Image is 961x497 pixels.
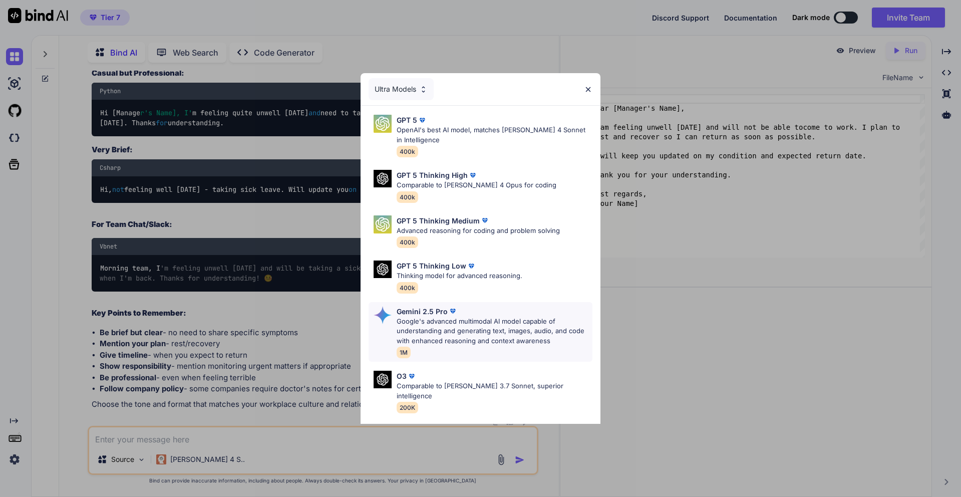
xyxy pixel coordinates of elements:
span: 400k [397,236,418,248]
img: premium [468,170,478,180]
div: Ultra Models [369,78,434,100]
img: premium [480,215,490,225]
img: Pick Models [374,170,392,187]
img: Pick Models [374,261,392,278]
p: OpenAI's best AI model, matches [PERSON_NAME] 4 Sonnet in Intelligence [397,125,593,145]
span: 400k [397,282,418,294]
img: Pick Models [374,115,392,133]
span: 1M [397,347,411,358]
p: GPT 5 Thinking High [397,170,468,180]
span: 400k [397,191,418,203]
img: premium [466,261,476,271]
p: GPT 5 [397,115,417,125]
p: GPT 5 Thinking Low [397,261,466,271]
p: Google's advanced multimodal AI model capable of understanding and generating text, images, audio... [397,317,593,346]
p: GPT 5 Thinking Medium [397,215,480,226]
img: premium [417,115,427,125]
img: Pick Models [374,371,392,388]
p: Advanced reasoning for coding and problem solving [397,226,560,236]
img: close [584,85,592,94]
span: 200K [397,402,418,413]
img: premium [448,306,458,316]
img: Pick Models [419,85,428,94]
img: Pick Models [374,215,392,233]
img: premium [407,371,417,381]
p: Gemini 2.5 Pro [397,306,448,317]
p: O3 [397,371,407,381]
span: 400k [397,146,418,157]
p: Thinking model for advanced reasoning. [397,271,522,281]
img: Pick Models [374,306,392,324]
p: Comparable to [PERSON_NAME] 4 Opus for coding [397,180,556,190]
p: Comparable to [PERSON_NAME] 3.7 Sonnet, superior intelligence [397,381,593,401]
